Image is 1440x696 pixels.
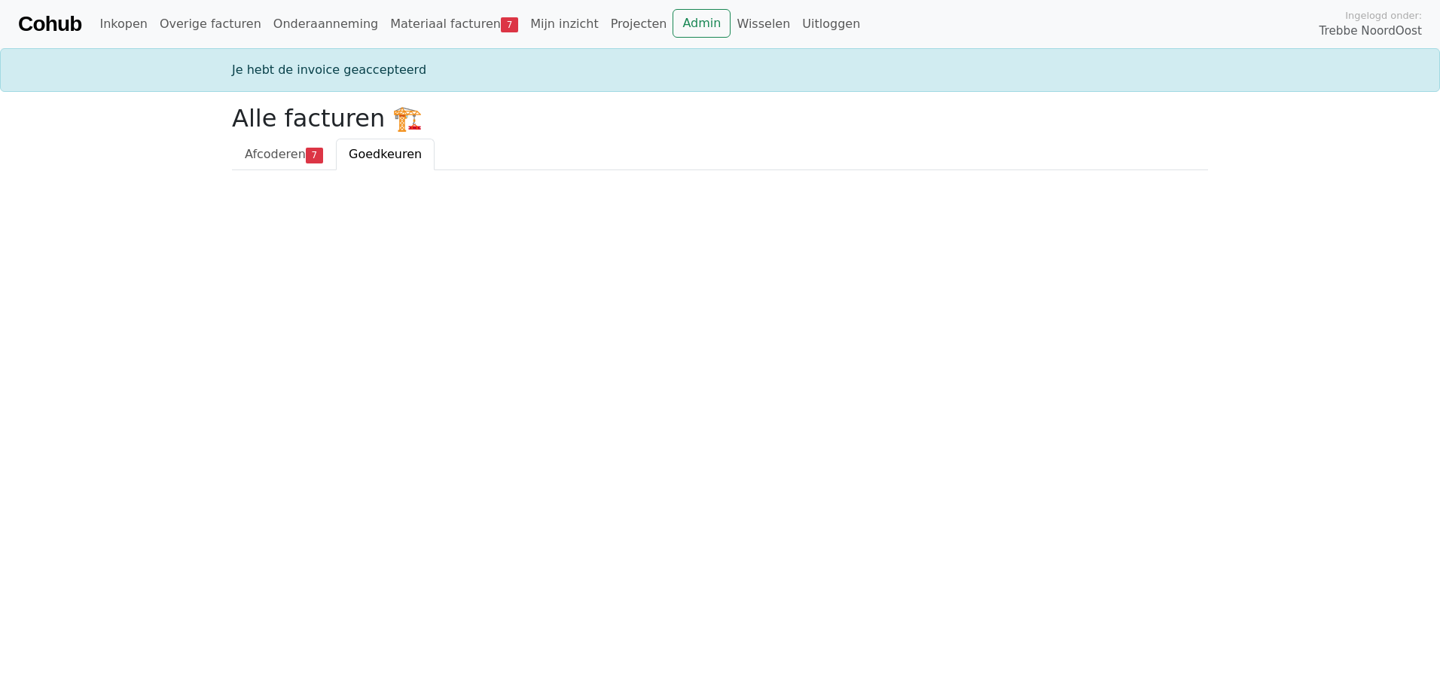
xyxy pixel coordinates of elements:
[306,148,323,163] span: 7
[154,9,267,39] a: Overige facturen
[232,104,1208,133] h2: Alle facturen 🏗️
[501,17,518,32] span: 7
[349,147,422,161] span: Goedkeuren
[245,147,306,161] span: Afcoderen
[731,9,796,39] a: Wisselen
[605,9,673,39] a: Projecten
[673,9,731,38] a: Admin
[796,9,866,39] a: Uitloggen
[1345,8,1422,23] span: Ingelogd onder:
[223,61,1217,79] div: Je hebt de invoice geaccepteerd
[524,9,605,39] a: Mijn inzicht
[93,9,153,39] a: Inkopen
[267,9,384,39] a: Onderaanneming
[1319,23,1422,40] span: Trebbe NoordOost
[232,139,336,170] a: Afcoderen7
[384,9,524,39] a: Materiaal facturen7
[336,139,435,170] a: Goedkeuren
[18,6,81,42] a: Cohub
